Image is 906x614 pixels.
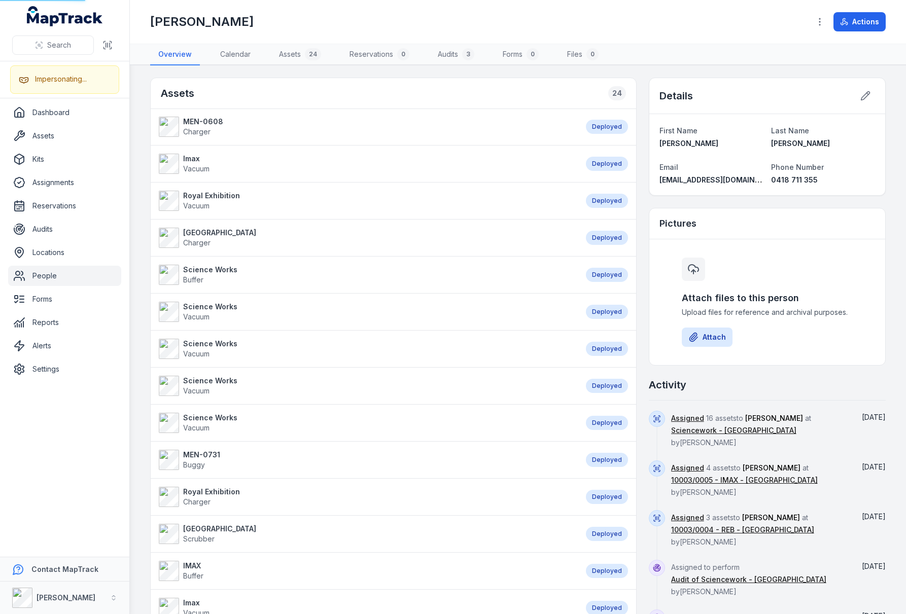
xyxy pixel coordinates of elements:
[659,163,678,171] span: Email
[659,139,718,148] span: [PERSON_NAME]
[183,460,205,469] span: Buggy
[31,565,98,573] strong: Contact MapTrack
[183,450,220,460] strong: MEN-0731
[671,425,796,436] a: Sciencework - [GEOGRAPHIC_DATA]
[649,378,686,392] h2: Activity
[159,524,576,544] a: [GEOGRAPHIC_DATA]Scrubber
[37,593,95,602] strong: [PERSON_NAME]
[586,453,628,467] div: Deployed
[771,175,818,184] span: 0418 711 355
[159,117,576,137] a: MEN-0608Charger
[183,386,210,395] span: Vacuum
[183,201,210,210] span: Vacuum
[8,149,121,169] a: Kits
[183,339,237,349] strong: Science Works
[682,328,733,347] button: Attach
[495,44,547,65] a: Forms0
[159,265,576,285] a: Science WorksBuffer
[862,512,886,521] span: [DATE]
[671,574,826,585] a: Audit of Sciencework - [GEOGRAPHIC_DATA]
[608,86,626,100] div: 24
[659,126,698,135] span: First Name
[8,336,121,356] a: Alerts
[183,275,203,284] span: Buffer
[862,562,886,570] time: 14/04/2025, 12:21:14 pm
[183,423,210,432] span: Vacuum
[682,307,852,317] span: Upload files for reference and archival purposes.
[586,416,628,430] div: Deployed
[183,561,203,571] strong: IMAX
[659,89,693,103] h2: Details
[183,497,211,506] span: Charger
[586,157,628,171] div: Deployed
[862,462,886,471] span: [DATE]
[159,450,576,470] a: MEN-0731Buggy
[305,48,321,60] div: 24
[183,524,256,534] strong: [GEOGRAPHIC_DATA]
[833,12,886,31] button: Actions
[8,196,121,216] a: Reservations
[586,268,628,282] div: Deployed
[183,228,256,238] strong: [GEOGRAPHIC_DATA]
[12,35,94,55] button: Search
[586,194,628,208] div: Deployed
[183,349,210,358] span: Vacuum
[159,413,576,433] a: Science WorksVacuum
[862,462,886,471] time: 14/08/2025, 3:07:03 pm
[159,376,576,396] a: Science WorksVacuum
[8,172,121,193] a: Assignments
[159,487,576,507] a: Royal ExhibitionCharger
[183,127,211,136] span: Charger
[586,490,628,504] div: Deployed
[159,339,576,359] a: Science WorksVacuum
[183,376,237,386] strong: Science Works
[671,463,704,473] a: Assigned
[745,414,803,422] span: [PERSON_NAME]
[8,242,121,263] a: Locations
[8,312,121,333] a: Reports
[159,302,576,322] a: Science WorksVacuum
[462,48,474,60] div: 3
[341,44,417,65] a: Reservations0
[671,413,704,423] a: Assigned
[771,163,824,171] span: Phone Number
[183,413,237,423] strong: Science Works
[150,44,200,65] a: Overview
[862,413,886,421] span: [DATE]
[397,48,409,60] div: 0
[8,359,121,379] a: Settings
[559,44,607,65] a: Files0
[271,44,329,65] a: Assets24
[862,413,886,421] time: 14/08/2025, 3:07:20 pm
[183,598,210,608] strong: Imax
[8,266,121,286] a: People
[159,561,576,581] a: IMAXBuffer
[771,139,830,148] span: [PERSON_NAME]
[183,571,203,580] span: Buffer
[671,414,811,447] span: 16 assets to at by [PERSON_NAME]
[586,527,628,541] div: Deployed
[671,463,818,496] span: 4 assets to at by [PERSON_NAME]
[586,48,599,60] div: 0
[159,191,576,211] a: Royal ExhibitionVacuum
[771,126,809,135] span: Last Name
[183,191,240,201] strong: Royal Exhibition
[742,513,800,522] span: [PERSON_NAME]
[183,534,215,543] span: Scrubber
[586,231,628,245] div: Deployed
[671,475,818,485] a: 10003/0005 - IMAX - [GEOGRAPHIC_DATA]
[183,238,211,247] span: Charger
[682,291,852,305] h3: Attach files to this person
[659,175,782,184] span: [EMAIL_ADDRESS][DOMAIN_NAME]
[35,74,87,84] div: Impersonating...
[159,154,576,174] a: ImaxVacuum
[183,154,210,164] strong: Imax
[671,563,826,596] span: Assigned to perform by [PERSON_NAME]
[27,6,103,26] a: MapTrack
[671,513,814,546] span: 3 assets to at by [PERSON_NAME]
[862,512,886,521] time: 14/08/2025, 3:06:55 pm
[183,265,237,275] strong: Science Works
[586,305,628,319] div: Deployed
[659,216,696,231] h3: Pictures
[183,117,223,127] strong: MEN-0608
